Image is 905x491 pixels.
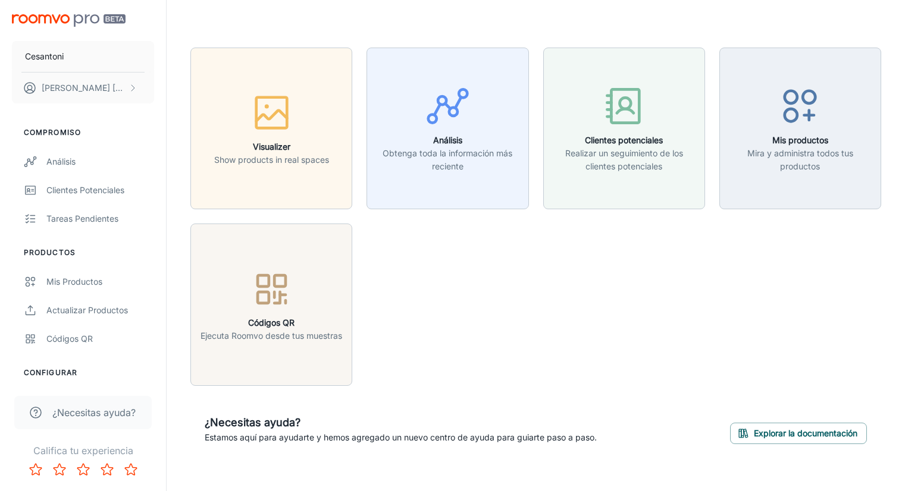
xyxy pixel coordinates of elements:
[201,329,342,342] p: Ejecuta Roomvo desde tus muestras
[10,443,156,458] p: Califica tu experiencia
[367,48,528,209] button: AnálisisObtenga toda la información más reciente
[190,224,352,385] button: Códigos QREjecuta Roomvo desde tus muestras
[201,316,342,329] h6: Códigos QR
[12,14,126,27] img: Roomvo PRO Beta
[719,122,881,134] a: Mis productosMira y administra todos tus productos
[727,134,873,147] h6: Mis productos
[95,458,119,481] button: Rate 4 star
[52,405,136,420] span: ¿Necesitas ayuda?
[551,147,697,173] p: Realizar un seguimiento de los clientes potenciales
[551,134,697,147] h6: Clientes potenciales
[719,48,881,209] button: Mis productosMira y administra todos tus productos
[190,48,352,209] button: VisualizerShow products in real spaces
[46,332,154,345] div: Códigos QR
[48,458,71,481] button: Rate 2 star
[24,458,48,481] button: Rate 1 star
[214,153,329,166] p: Show products in real spaces
[190,298,352,310] a: Códigos QREjecuta Roomvo desde tus muestras
[42,81,126,95] p: [PERSON_NAME] [PERSON_NAME]
[46,155,154,168] div: Análisis
[543,48,705,209] button: Clientes potencialesRealizar un seguimiento de los clientes potenciales
[205,414,597,431] h6: ¿Necesitas ayuda?
[374,147,521,173] p: Obtenga toda la información más reciente
[12,41,154,72] button: Cesantoni
[730,426,867,438] a: Explorar la documentación
[730,423,867,444] button: Explorar la documentación
[374,134,521,147] h6: Análisis
[46,184,154,197] div: Clientes potenciales
[46,212,154,225] div: Tareas pendientes
[25,50,64,63] p: Cesantoni
[46,275,154,288] div: Mis productos
[46,304,154,317] div: Actualizar productos
[543,122,705,134] a: Clientes potencialesRealizar un seguimiento de los clientes potenciales
[71,458,95,481] button: Rate 3 star
[205,431,597,444] p: Estamos aquí para ayudarte y hemos agregado un nuevo centro de ayuda para guiarte paso a paso.
[367,122,528,134] a: AnálisisObtenga toda la información más reciente
[214,140,329,153] h6: Visualizer
[119,458,143,481] button: Rate 5 star
[12,73,154,103] button: [PERSON_NAME] [PERSON_NAME]
[727,147,873,173] p: Mira y administra todos tus productos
